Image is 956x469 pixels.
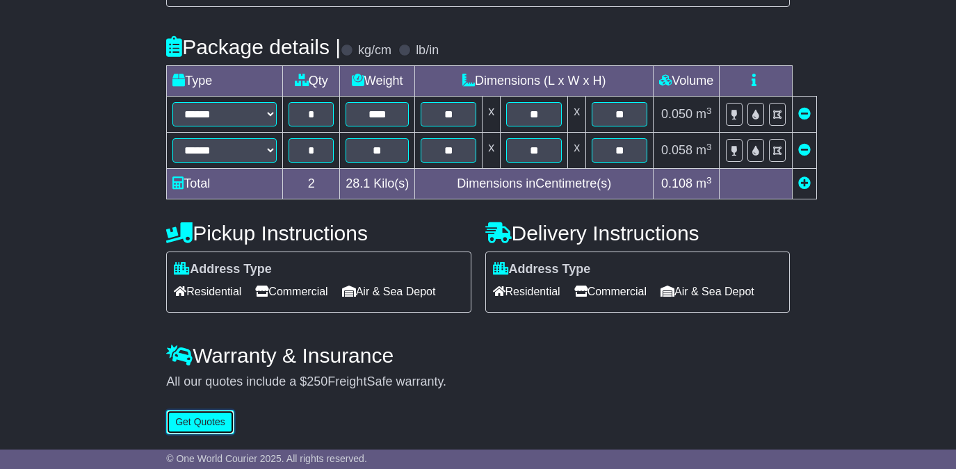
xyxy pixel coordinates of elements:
[706,175,712,186] sup: 3
[485,222,790,245] h4: Delivery Instructions
[174,281,241,302] span: Residential
[661,176,692,190] span: 0.108
[415,66,654,97] td: Dimensions (L x W x H)
[255,281,327,302] span: Commercial
[696,107,712,121] span: m
[340,169,415,199] td: Kilo(s)
[696,143,712,157] span: m
[798,107,811,121] a: Remove this item
[166,344,790,367] h4: Warranty & Insurance
[661,107,692,121] span: 0.050
[654,66,720,97] td: Volume
[798,143,811,157] a: Remove this item
[574,281,647,302] span: Commercial
[706,142,712,152] sup: 3
[340,66,415,97] td: Weight
[166,375,790,390] div: All our quotes include a $ FreightSafe warranty.
[166,35,341,58] h4: Package details |
[416,43,439,58] label: lb/in
[493,281,560,302] span: Residential
[483,133,501,169] td: x
[167,169,283,199] td: Total
[568,97,586,133] td: x
[798,176,811,190] a: Add new item
[568,133,586,169] td: x
[166,222,471,245] h4: Pickup Instructions
[166,410,234,434] button: Get Quotes
[166,453,367,464] span: © One World Courier 2025. All rights reserved.
[483,97,501,133] td: x
[283,66,340,97] td: Qty
[346,176,370,190] span: 28.1
[415,169,654,199] td: Dimensions in Centimetre(s)
[696,176,712,190] span: m
[167,66,283,97] td: Type
[661,143,692,157] span: 0.058
[307,375,327,388] span: 250
[283,169,340,199] td: 2
[493,262,591,277] label: Address Type
[706,106,712,116] sup: 3
[342,281,436,302] span: Air & Sea Depot
[358,43,391,58] label: kg/cm
[661,281,754,302] span: Air & Sea Depot
[174,262,272,277] label: Address Type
